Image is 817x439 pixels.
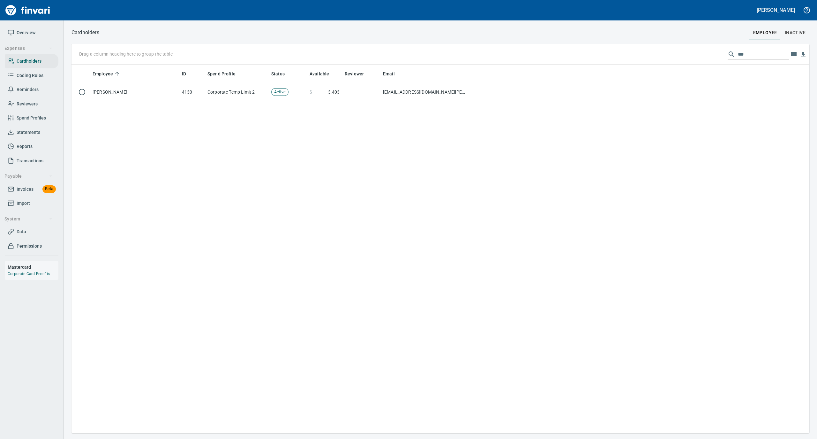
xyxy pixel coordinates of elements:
[310,89,312,95] span: $
[345,70,372,78] span: Reviewer
[17,199,30,207] span: Import
[383,70,403,78] span: Email
[345,70,364,78] span: Reviewer
[5,26,58,40] a: Overview
[5,68,58,83] a: Coding Rules
[182,70,194,78] span: ID
[179,83,205,101] td: 4130
[93,70,113,78] span: Employee
[17,114,46,122] span: Spend Profiles
[42,185,56,193] span: Beta
[17,29,35,37] span: Overview
[17,242,42,250] span: Permissions
[207,70,236,78] span: Spend Profile
[2,170,55,182] button: Payable
[753,29,777,37] span: employee
[383,70,395,78] span: Email
[17,100,38,108] span: Reviewers
[4,3,52,18] img: Finvari
[90,83,179,101] td: [PERSON_NAME]
[5,154,58,168] a: Transactions
[17,128,40,136] span: Statements
[71,29,99,36] nav: breadcrumb
[17,72,43,80] span: Coding Rules
[272,89,288,95] span: Active
[5,239,58,253] a: Permissions
[17,142,33,150] span: Reports
[79,51,173,57] p: Drag a column heading here to group the table
[17,185,34,193] span: Invoices
[5,139,58,154] a: Reports
[8,264,58,271] h6: Mastercard
[5,225,58,239] a: Data
[5,182,58,196] a: InvoicesBeta
[17,86,39,94] span: Reminders
[17,228,26,236] span: Data
[5,196,58,211] a: Import
[5,97,58,111] a: Reviewers
[755,5,797,15] button: [PERSON_NAME]
[789,50,798,59] button: Choose columns to display
[2,42,55,54] button: Expenses
[785,29,806,37] span: Inactive
[4,215,53,223] span: System
[8,272,50,276] a: Corporate Card Benefits
[182,70,186,78] span: ID
[4,44,53,52] span: Expenses
[4,172,53,180] span: Payable
[757,7,795,13] h5: [PERSON_NAME]
[310,70,337,78] span: Available
[5,111,58,125] a: Spend Profiles
[2,213,55,225] button: System
[207,70,244,78] span: Spend Profile
[271,70,293,78] span: Status
[93,70,121,78] span: Employee
[17,157,43,165] span: Transactions
[5,125,58,140] a: Statements
[328,89,340,95] span: 3,403
[205,83,269,101] td: Corporate Temp Limit 2
[310,70,329,78] span: Available
[5,54,58,68] a: Cardholders
[17,57,41,65] span: Cardholders
[71,29,99,36] p: Cardholders
[271,70,285,78] span: Status
[5,82,58,97] a: Reminders
[798,50,808,59] button: Download table
[380,83,470,101] td: [EMAIL_ADDRESS][DOMAIN_NAME][PERSON_NAME]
